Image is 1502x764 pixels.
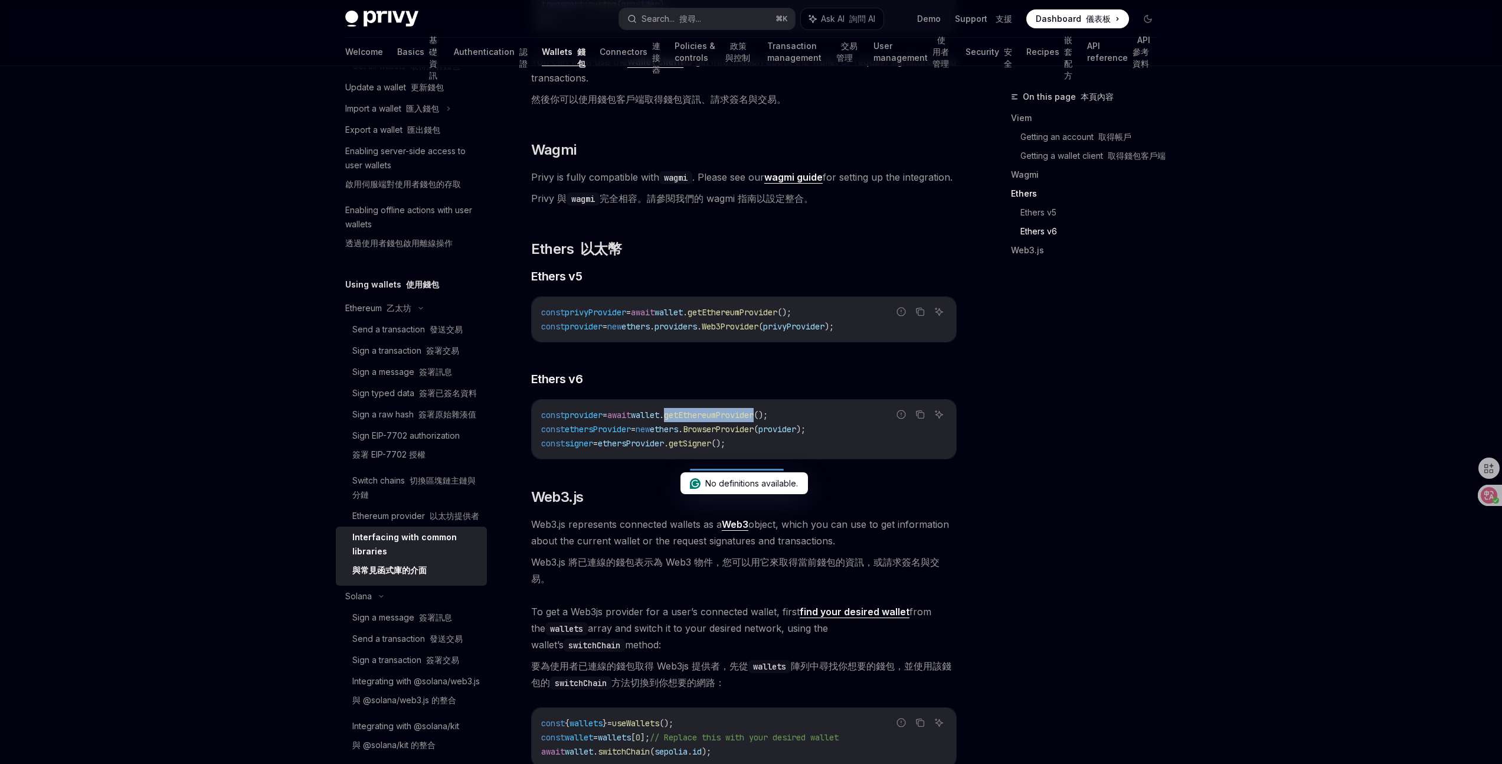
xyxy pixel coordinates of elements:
[519,47,528,68] font: 認證
[352,653,459,667] div: Sign a transaction
[1020,222,1167,241] a: Ethers v6
[702,321,758,332] span: Web3Provider
[1133,35,1150,68] font: API 參考資料
[541,424,565,435] span: const
[531,603,957,696] span: To get a Web3js provider for a user’s connected wallet, first from the array and switch it to you...
[636,424,650,435] span: new
[352,509,479,523] div: Ethereum provider
[352,475,476,499] font: 切換區塊鏈主鏈與分鏈
[345,11,418,27] img: dark logo
[531,660,951,688] font: 要為使用者已連線的錢包取得 Web3js 提供者，先從 陣列中尋找你想要的錢包，並使用該錢包的 方法切換到你想要的網路：
[702,746,711,757] span: );
[711,438,725,449] span: ();
[345,80,444,94] div: Update a wallet
[955,13,1012,25] a: Support 支援
[650,746,655,757] span: (
[406,103,439,113] font: 匯入錢包
[659,718,673,729] span: ();
[725,41,750,63] font: 政策與控制
[352,674,480,712] div: Integrating with @solana/web3.js
[912,715,928,730] button: Copy the contents from the code block
[683,424,754,435] span: BrowserProvider
[531,488,584,507] span: Web3.js
[411,82,444,92] font: 更新錢包
[1020,128,1167,146] a: Getting an account 取得帳戶
[336,671,487,716] a: Integrating with @solana/web3.js與 @solana/web3.js 的整合
[565,424,631,435] span: ethersProvider
[650,321,655,332] span: .
[678,424,683,435] span: .
[454,38,528,66] a: Authentication 認證
[631,424,636,435] span: =
[531,53,957,112] span: You can then use the to get information about the wallet or request signatures and transactions.
[345,38,383,66] a: Welcome
[1138,9,1157,28] button: Toggle dark mode
[430,511,479,521] font: 以太坊提供者
[1023,90,1114,104] span: On this page
[345,277,439,292] h5: Using wallets
[426,655,459,665] font: 簽署交易
[722,518,748,530] strong: Web3
[352,386,477,400] div: Sign typed data
[607,718,612,729] span: =
[565,321,603,332] span: provider
[567,192,600,205] code: wagmi
[1011,241,1167,260] a: Web3.js
[345,301,411,315] div: Ethereum
[1020,203,1167,222] a: Ethers v5
[763,321,824,332] span: privyProvider
[336,649,487,671] a: Sign a transaction 簽署交易
[652,41,660,74] font: 連接器
[767,38,859,66] a: Transaction management 交易管理
[775,14,788,24] span: ⌘ K
[531,93,786,105] font: 然後你可以使用錢包客戶端取得錢包資訊、請求簽名與交易。
[912,407,928,422] button: Copy the contents from the code block
[603,718,607,729] span: }
[352,565,427,575] font: 與常見函式庫的介面
[655,307,683,318] span: wallet
[1011,165,1167,184] a: Wagmi
[336,77,487,98] a: Update a wallet 更新錢包
[531,516,957,592] span: Web3.js represents connected wallets as a object, which you can use to get information about the ...
[966,38,1012,66] a: Security 安全
[655,321,697,332] span: providers
[821,13,875,25] span: Ask AI
[352,449,426,459] font: 簽署 EIP-7702 授權
[824,321,834,332] span: );
[932,35,949,68] font: 使用者管理
[894,715,909,730] button: Report incorrect code
[531,169,957,211] span: Privy is fully compatible with . Please see our for setting up the integration.
[565,732,593,743] span: wallet
[345,102,439,116] div: Import a wallet
[642,12,701,26] div: Search...
[894,407,909,422] button: Report incorrect code
[692,746,702,757] span: id
[352,407,476,422] div: Sign a raw hash
[429,35,437,80] font: 基礎資訊
[430,324,463,334] font: 發送交易
[406,279,439,289] font: 使用錢包
[603,321,607,332] span: =
[531,141,577,159] span: Wagmi
[345,589,372,603] div: Solana
[336,607,487,628] a: Sign a message 簽署訊息
[542,38,585,66] a: Wallets 錢包
[758,321,763,332] span: (
[345,144,480,196] div: Enabling server-side access to user wallets
[996,14,1012,24] font: 支援
[387,303,411,313] font: 乙太坊
[748,660,791,673] code: wallets
[345,123,440,137] div: Export a wallet
[336,716,487,760] a: Integrating with @solana/kit與 @solana/kit 的整合
[336,628,487,649] a: Send a transaction 發送交易
[688,307,777,318] span: getEthereumProvider
[352,610,452,625] div: Sign a message
[352,322,463,337] div: Send a transaction
[541,732,565,743] span: const
[894,304,909,319] button: Report incorrect code
[352,740,436,750] font: 與 @solana/kit 的整合
[531,556,940,585] font: Web3.js 將已連線的錢包表示為 Web3 物件，您可以用它來取得當前錢包的資訊，或請求簽名與交易。
[336,319,487,340] a: Send a transaction 發送交易
[764,171,823,184] a: wagmi guide
[593,438,598,449] span: =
